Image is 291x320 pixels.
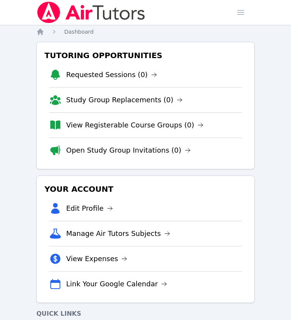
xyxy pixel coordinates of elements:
a: Requested Sessions (0) [66,69,157,80]
a: View Expenses [66,253,127,264]
nav: Breadcrumb [36,28,255,36]
span: Dashboard [64,29,94,35]
h3: Your Account [43,182,248,196]
a: Dashboard [64,28,94,36]
img: Air Tutors [36,2,146,23]
h4: Quick Links [36,309,255,318]
a: Manage Air Tutors Subjects [66,228,170,239]
a: Study Group Replacements (0) [66,95,183,105]
a: View Registerable Course Groups (0) [66,120,204,131]
a: Link Your Google Calendar [66,279,167,289]
a: Edit Profile [66,203,113,214]
h3: Tutoring Opportunities [43,48,248,62]
a: Open Study Group Invitations (0) [66,145,191,156]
